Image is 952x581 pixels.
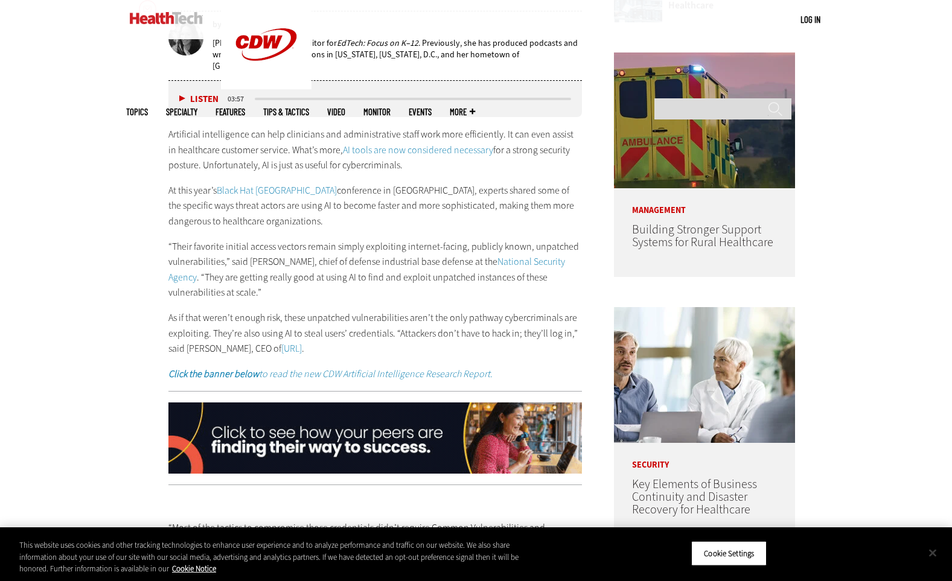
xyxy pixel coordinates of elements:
a: Tips & Tactics [263,107,309,116]
a: Video [327,107,345,116]
p: Management [614,188,795,215]
a: National Security Agency [168,255,565,284]
p: Security [614,443,795,469]
strong: Click the banner below [168,367,259,380]
a: Black Hat [GEOGRAPHIC_DATA] [217,184,337,197]
img: incident response team discusses around a table [614,307,795,443]
img: x-airesearch-animated-2025-click-desktop [168,402,583,474]
p: Artificial intelligence can help clinicians and administrative staff work more efficiently. It ca... [168,127,583,173]
button: Close [919,539,946,566]
span: Specialty [166,107,197,116]
a: [URL] [281,342,302,355]
a: Click the banner belowto read the new CDW Artificial Intelligence Research Report. [168,367,493,380]
a: Features [216,107,245,116]
p: At this year’s conference in [GEOGRAPHIC_DATA], experts shared some of the specific ways threat a... [168,183,583,229]
em: to read the new CDW Artificial Intelligence Research Report. [168,367,493,380]
img: ambulance driving down country road at sunset [614,52,795,188]
a: Events [409,107,432,116]
span: Topics [126,107,148,116]
span: More [450,107,475,116]
a: CDW [221,80,311,92]
button: Cookie Settings [691,541,767,566]
a: AI tools are now considered necessary [343,144,493,156]
div: User menu [800,13,820,26]
p: As if that weren’t enough risk, these unpatched vulnerabilities aren’t the only pathway cybercrim... [168,310,583,357]
a: Log in [800,14,820,25]
div: This website uses cookies and other tracking technologies to enhance user experience and to analy... [19,539,523,575]
p: “Their favorite initial access vectors remain simply exploiting internet-facing, publicly known, ... [168,239,583,300]
a: Key Elements of Business Continuity and Disaster Recovery for Healthcare [632,476,757,518]
a: Building Stronger Support Systems for Rural Healthcare [632,221,773,250]
a: More information about your privacy [172,564,216,574]
a: MonITor [363,107,391,116]
img: Home [130,12,203,24]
